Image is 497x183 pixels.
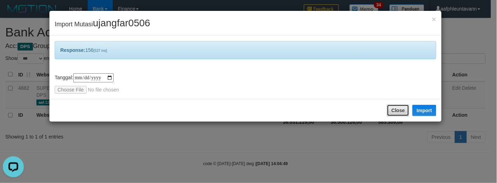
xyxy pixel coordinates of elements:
span: [537 ms] [94,49,107,53]
button: Close [432,15,436,23]
b: Response: [60,47,86,53]
button: Close [387,104,409,116]
span: ujangfar0506 [93,18,150,28]
div: Tanggal: [55,73,436,94]
button: Import [413,105,436,116]
div: 156 [55,41,436,59]
span: × [432,15,436,23]
button: Open LiveChat chat widget [3,3,24,24]
span: Import Mutasi [55,21,150,28]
